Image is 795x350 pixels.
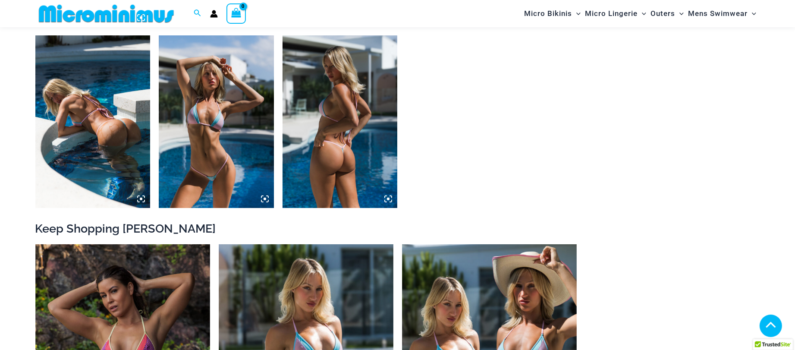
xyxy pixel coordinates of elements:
[522,3,583,25] a: Micro BikinisMenu ToggleMenu Toggle
[226,3,246,23] a: View Shopping Cart, empty
[521,1,760,26] nav: Site Navigation
[638,3,646,25] span: Menu Toggle
[585,3,638,25] span: Micro Lingerie
[648,3,686,25] a: OutersMenu ToggleMenu Toggle
[194,8,201,19] a: Search icon link
[650,3,675,25] span: Outers
[35,4,177,23] img: MM SHOP LOGO FLAT
[688,3,748,25] span: Mens Swimwear
[748,3,756,25] span: Menu Toggle
[283,35,398,208] img: That Summer Dawn 3063 Tri Top 4309 Micro
[524,3,572,25] span: Micro Bikinis
[35,221,760,236] h2: Keep Shopping [PERSON_NAME]
[583,3,648,25] a: Micro LingerieMenu ToggleMenu Toggle
[159,35,274,208] img: That Summer Dawn 3063 Tri Top 4309 Micro
[675,3,684,25] span: Menu Toggle
[572,3,581,25] span: Menu Toggle
[35,35,151,208] img: That Summer Dawn 3063 Tri Top 4309 Micro
[686,3,758,25] a: Mens SwimwearMenu ToggleMenu Toggle
[210,10,218,18] a: Account icon link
